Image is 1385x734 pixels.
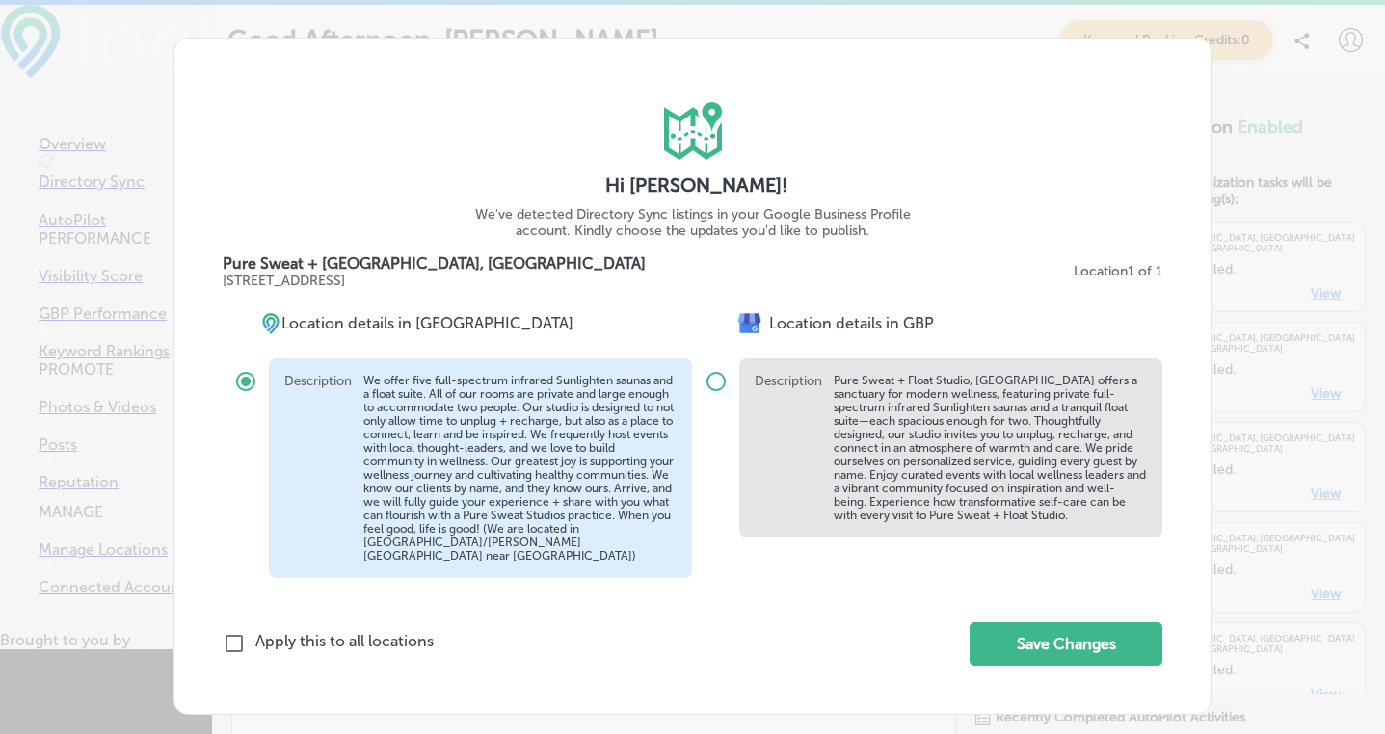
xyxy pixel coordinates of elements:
p: Apply this to all locations [255,632,434,655]
p: Location details in GBP [769,314,934,332]
p: We've detected Directory Sync listings in your Google Business Profile account. Kindly choose the... [448,206,937,239]
p: Pure Sweat + [GEOGRAPHIC_DATA], [GEOGRAPHIC_DATA] [223,254,646,273]
p: Pure Sweat + Float Studio, [GEOGRAPHIC_DATA] offers a sanctuary for modern wellness, featuring pr... [834,374,1148,522]
h5: Description [284,374,362,563]
label: Hi [PERSON_NAME]! [605,173,787,197]
button: Save Changes [970,622,1162,666]
p: Location 1 of 1 [1074,263,1162,279]
img: cba84b02adce74ede1fb4a8549a95eca.png [260,313,281,334]
p: [STREET_ADDRESS] [223,273,646,289]
p: We offer five full-spectrum infrared Sunlighten saunas and a float suite. All of our rooms are pr... [363,374,678,563]
p: Location details in [GEOGRAPHIC_DATA] [281,314,573,332]
h5: Description [755,374,833,522]
img: e7ababfa220611ac49bdb491a11684a6.png [731,304,769,343]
